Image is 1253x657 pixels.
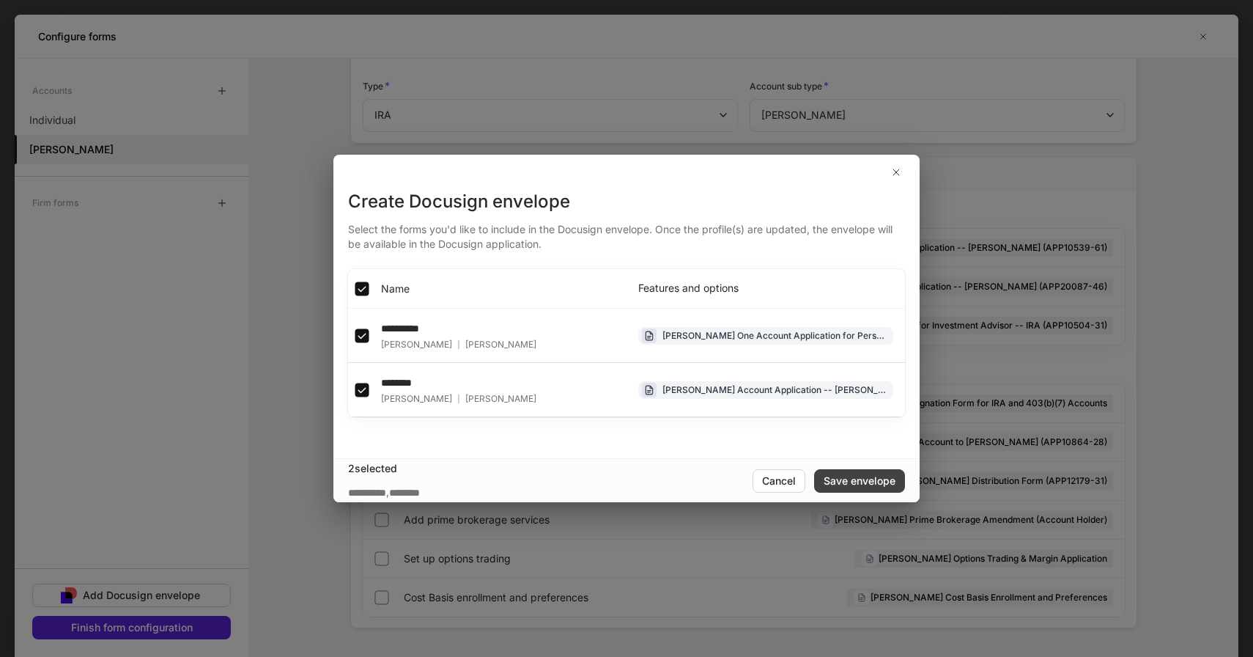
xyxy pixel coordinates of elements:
div: Save envelope [824,474,895,488]
div: Select the forms you'd like to include in the Docusign envelope. Once the profile(s) are updated,... [348,213,905,252]
div: [PERSON_NAME] [381,339,536,350]
div: [PERSON_NAME] One Account Application for Personal Accounts -- Individual (APP13582-45) [662,328,887,342]
div: , [348,485,420,500]
button: Save envelope [814,469,905,493]
span: [PERSON_NAME] [465,393,536,405]
div: Create Docusign envelope [348,190,905,213]
button: Cancel [753,469,805,493]
span: [PERSON_NAME] [465,339,536,350]
div: [PERSON_NAME] [381,393,536,405]
div: [PERSON_NAME] Account Application -- [PERSON_NAME] (APP10539-61) [662,383,887,397]
div: Cancel [762,474,796,488]
div: 2 selected [348,461,753,476]
span: Name [381,282,410,296]
th: Features and options [626,269,905,309]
